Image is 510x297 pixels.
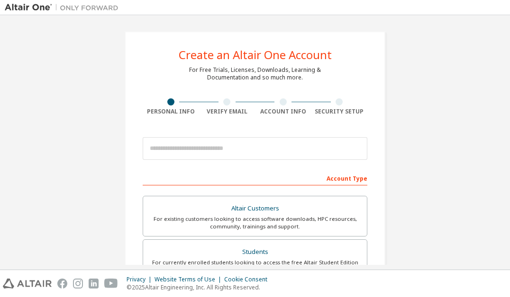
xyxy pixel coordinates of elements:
[104,279,118,288] img: youtube.svg
[311,108,368,115] div: Security Setup
[149,202,361,215] div: Altair Customers
[143,170,367,185] div: Account Type
[73,279,83,288] img: instagram.svg
[149,259,361,274] div: For currently enrolled students looking to access the free Altair Student Edition bundle and all ...
[224,276,273,283] div: Cookie Consent
[3,279,52,288] img: altair_logo.svg
[179,49,332,61] div: Create an Altair One Account
[143,108,199,115] div: Personal Info
[255,108,311,115] div: Account Info
[149,245,361,259] div: Students
[127,276,155,283] div: Privacy
[189,66,321,81] div: For Free Trials, Licenses, Downloads, Learning & Documentation and so much more.
[149,215,361,230] div: For existing customers looking to access software downloads, HPC resources, community, trainings ...
[89,279,99,288] img: linkedin.svg
[5,3,123,12] img: Altair One
[127,283,273,291] p: © 2025 Altair Engineering, Inc. All Rights Reserved.
[57,279,67,288] img: facebook.svg
[199,108,255,115] div: Verify Email
[155,276,224,283] div: Website Terms of Use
